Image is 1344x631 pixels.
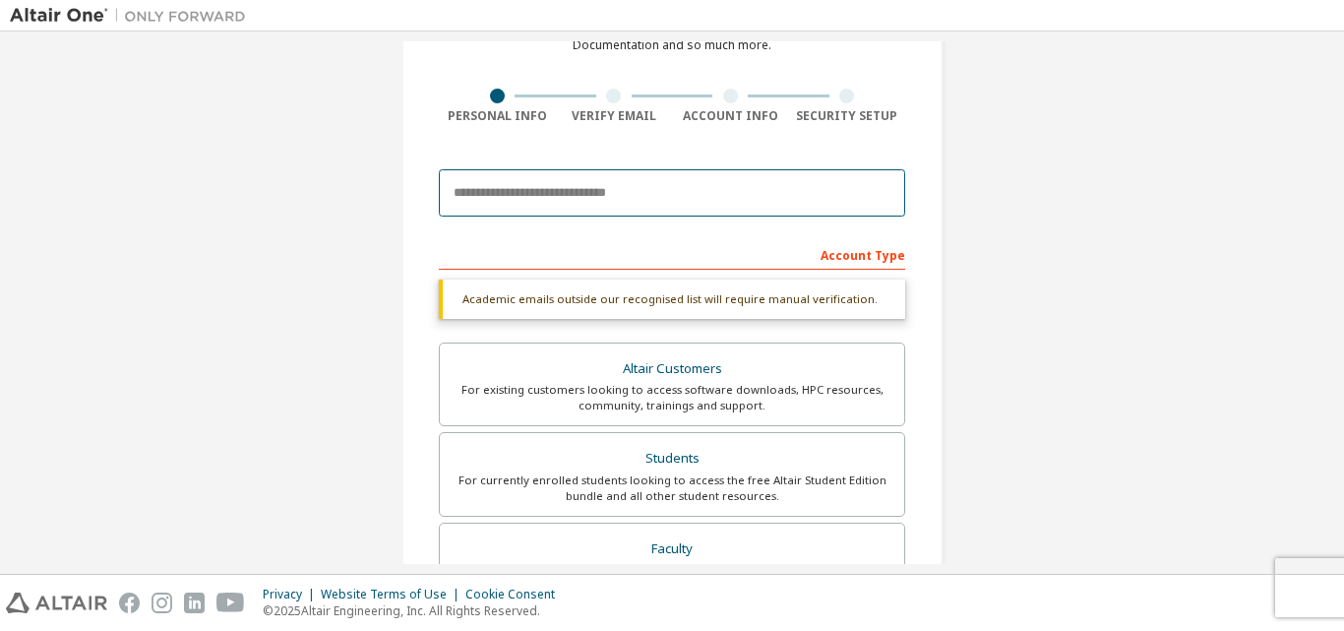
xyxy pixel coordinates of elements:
[119,593,140,613] img: facebook.svg
[10,6,256,26] img: Altair One
[321,587,465,602] div: Website Terms of Use
[263,602,567,619] p: © 2025 Altair Engineering, Inc. All Rights Reserved.
[789,108,906,124] div: Security Setup
[439,238,905,270] div: Account Type
[263,587,321,602] div: Privacy
[184,593,205,613] img: linkedin.svg
[216,593,245,613] img: youtube.svg
[452,445,892,473] div: Students
[439,108,556,124] div: Personal Info
[452,355,892,383] div: Altair Customers
[452,473,892,504] div: For currently enrolled students looking to access the free Altair Student Edition bundle and all ...
[152,593,172,613] img: instagram.svg
[672,108,789,124] div: Account Info
[6,593,107,613] img: altair_logo.svg
[465,587,567,602] div: Cookie Consent
[452,382,892,413] div: For existing customers looking to access software downloads, HPC resources, community, trainings ...
[556,108,673,124] div: Verify Email
[439,280,905,319] div: Academic emails outside our recognised list will require manual verification.
[452,563,892,595] div: For faculty & administrators of academic institutions administering students and accessing softwa...
[452,536,892,563] div: Faculty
